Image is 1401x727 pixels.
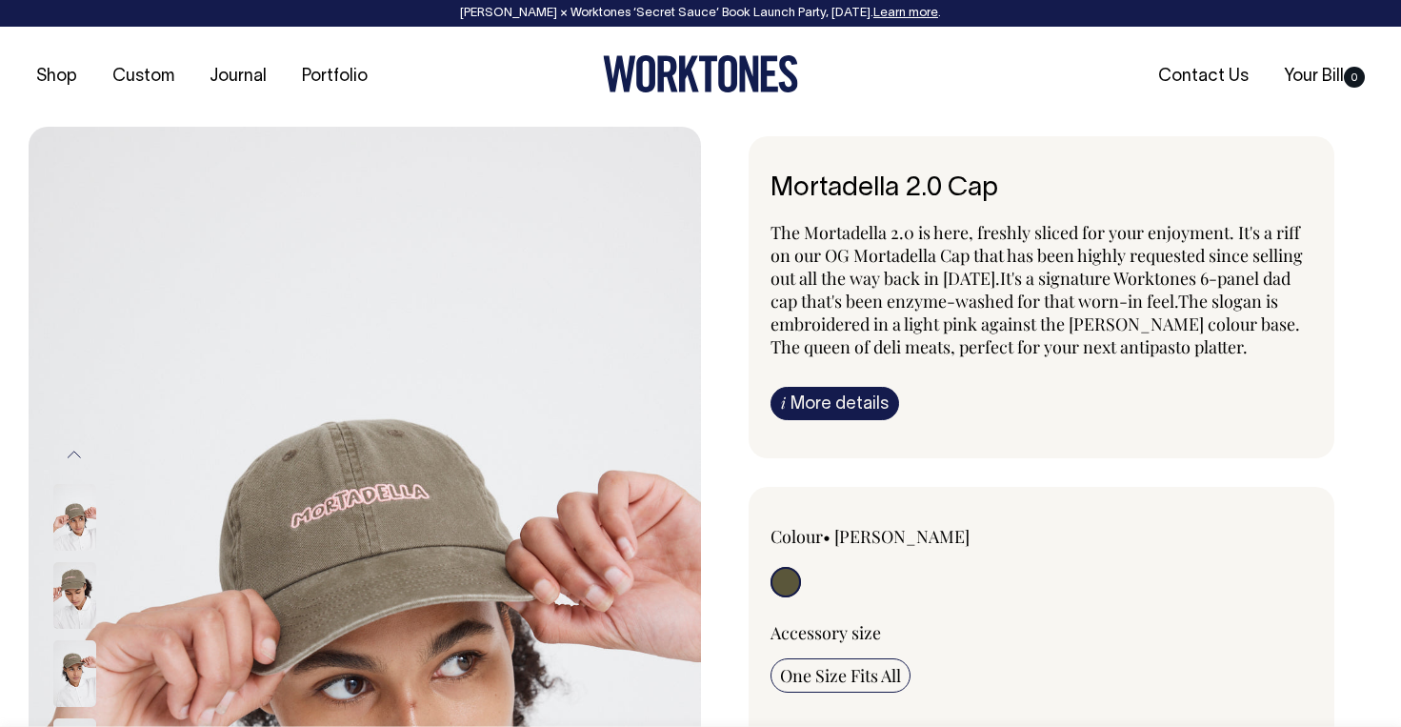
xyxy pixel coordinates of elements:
div: Colour [771,525,988,548]
span: It's a signature Worktones 6-panel dad cap that's been enzyme-washed for that worn-in feel. The s... [771,267,1300,358]
div: Accessory size [771,621,1313,644]
img: moss [53,562,96,629]
span: One Size Fits All [780,664,901,687]
span: • [823,525,831,548]
img: moss [53,484,96,551]
p: The Mortadella 2.0 is here, freshly sliced for your enjoyment. It's a riff on our OG Mortadella C... [771,221,1313,358]
div: [PERSON_NAME] × Worktones ‘Secret Sauce’ Book Launch Party, [DATE]. . [19,7,1382,20]
a: Learn more [873,8,938,19]
a: iMore details [771,387,899,420]
input: One Size Fits All [771,658,911,693]
a: Contact Us [1151,61,1256,92]
a: Custom [105,61,182,92]
a: Shop [29,61,85,92]
img: moss [53,640,96,707]
span: i [781,393,786,413]
button: Previous [60,434,89,476]
a: Portfolio [294,61,375,92]
h6: Mortadella 2.0 Cap [771,174,1313,204]
a: Journal [202,61,274,92]
a: Your Bill0 [1276,61,1372,92]
span: 0 [1344,67,1365,88]
label: [PERSON_NAME] [834,525,970,548]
